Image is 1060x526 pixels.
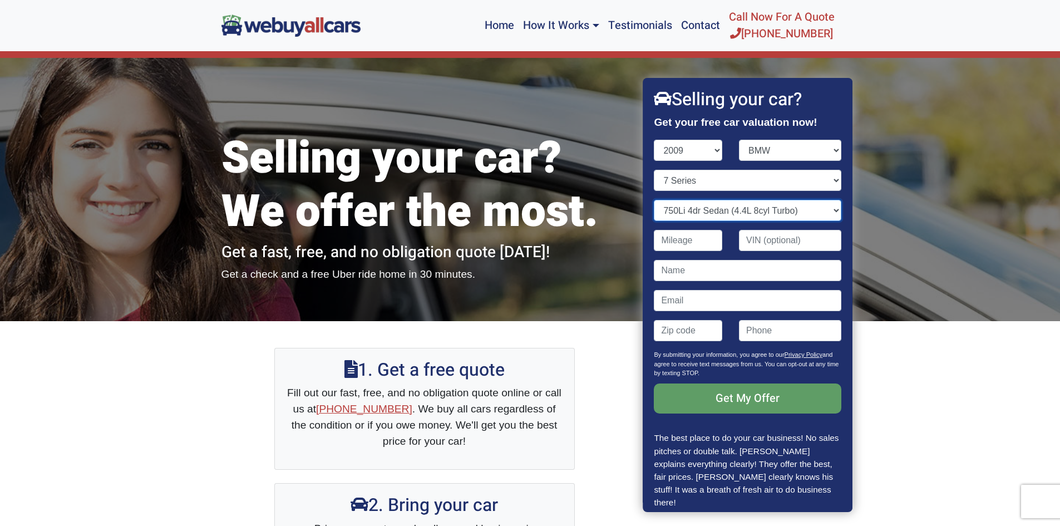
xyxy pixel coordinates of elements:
[654,140,841,431] form: Contact form
[221,243,628,262] h2: Get a fast, free, and no obligation quote [DATE]!
[654,384,841,414] input: Get My Offer
[519,4,603,47] a: How It Works
[316,403,412,415] a: [PHONE_NUMBER]
[654,320,723,341] input: Zip code
[654,260,841,281] input: Name
[654,431,841,508] p: The best place to do your car business! No sales pitches or double talk. [PERSON_NAME] explains e...
[654,230,723,251] input: Mileage
[654,89,841,110] h2: Selling your car?
[221,132,628,239] h1: Selling your car? We offer the most.
[654,116,817,128] strong: Get your free car valuation now!
[654,290,841,311] input: Email
[221,267,628,283] p: Get a check and a free Uber ride home in 30 minutes.
[480,4,519,47] a: Home
[221,14,361,36] img: We Buy All Cars in NJ logo
[677,4,724,47] a: Contact
[654,350,841,384] p: By submitting your information, you agree to our and agree to receive text messages from us. You ...
[785,351,822,358] a: Privacy Policy
[739,230,841,251] input: VIN (optional)
[739,320,841,341] input: Phone
[724,4,839,47] a: Call Now For A Quote[PHONE_NUMBER]
[286,385,563,449] p: Fill out our fast, free, and no obligation quote online or call us at . We buy all cars regardles...
[286,495,563,516] h2: 2. Bring your car
[286,360,563,381] h2: 1. Get a free quote
[604,4,677,47] a: Testimonials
